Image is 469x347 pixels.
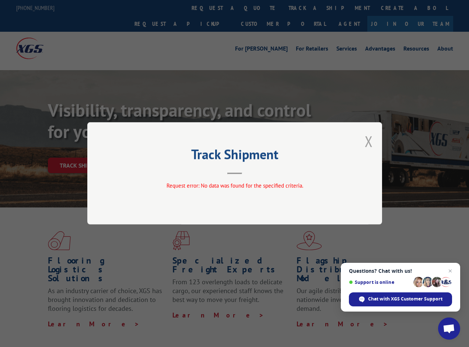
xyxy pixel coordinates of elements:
[166,182,303,189] span: Request error: No data was found for the specified criteria.
[438,317,460,340] div: Open chat
[349,279,411,285] span: Support is online
[365,131,373,151] button: Close modal
[349,292,452,306] div: Chat with XGS Customer Support
[124,149,345,163] h2: Track Shipment
[368,296,442,302] span: Chat with XGS Customer Support
[446,267,455,275] span: Close chat
[349,268,452,274] span: Questions? Chat with us!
